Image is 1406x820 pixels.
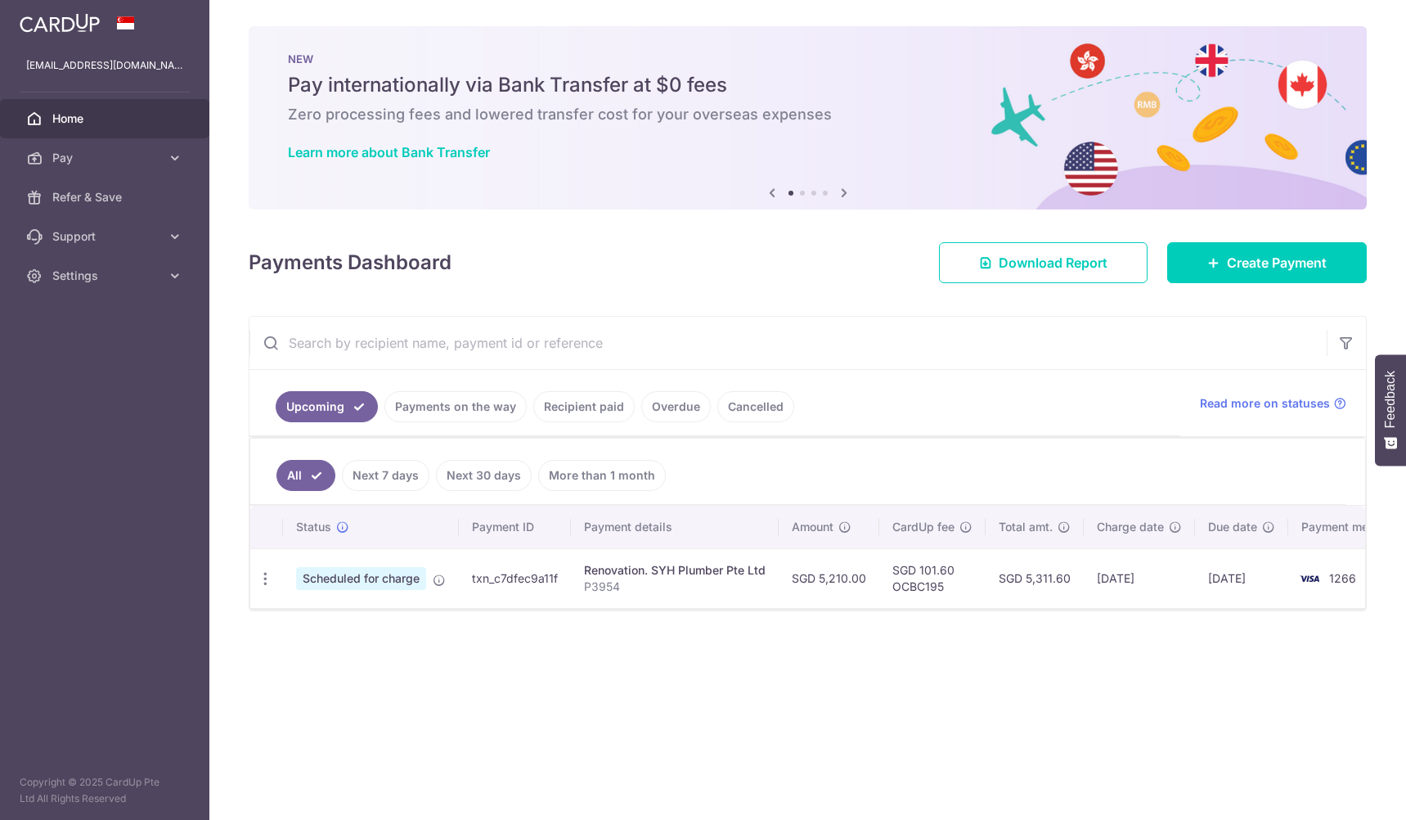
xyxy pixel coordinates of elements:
[892,519,955,535] span: CardUp fee
[584,579,766,595] p: P3954
[52,189,160,205] span: Refer & Save
[52,110,160,127] span: Home
[1084,548,1195,608] td: [DATE]
[249,248,451,277] h4: Payments Dashboard
[26,57,183,74] p: [EMAIL_ADDRESS][DOMAIN_NAME]
[792,519,833,535] span: Amount
[717,391,794,422] a: Cancelled
[1195,548,1288,608] td: [DATE]
[288,72,1327,98] h5: Pay internationally via Bank Transfer at $0 fees
[1329,571,1356,585] span: 1266
[249,26,1367,210] img: Bank transfer banner
[342,460,429,491] a: Next 7 days
[288,144,490,160] a: Learn more about Bank Transfer
[288,105,1327,124] h6: Zero processing fees and lowered transfer cost for your overseas expenses
[276,460,335,491] a: All
[1097,519,1164,535] span: Charge date
[296,519,331,535] span: Status
[1375,354,1406,466] button: Feedback - Show survey
[1208,519,1257,535] span: Due date
[459,506,571,548] th: Payment ID
[533,391,635,422] a: Recipient paid
[879,548,986,608] td: SGD 101.60 OCBC195
[584,562,766,579] div: Renovation. SYH Plumber Pte Ltd
[1200,395,1346,412] a: Read more on statuses
[538,460,666,491] a: More than 1 month
[1227,253,1327,273] span: Create Payment
[288,52,1327,65] p: NEW
[939,242,1148,283] a: Download Report
[571,506,779,548] th: Payment details
[384,391,527,422] a: Payments on the way
[986,548,1084,608] td: SGD 5,311.60
[1167,242,1367,283] a: Create Payment
[20,13,100,33] img: CardUp
[436,460,532,491] a: Next 30 days
[52,268,160,284] span: Settings
[641,391,711,422] a: Overdue
[999,519,1053,535] span: Total amt.
[1383,371,1398,428] span: Feedback
[249,317,1327,369] input: Search by recipient name, payment id or reference
[999,253,1107,273] span: Download Report
[1293,569,1326,588] img: Bank Card
[52,228,160,245] span: Support
[459,548,571,608] td: txn_c7dfec9a11f
[779,548,879,608] td: SGD 5,210.00
[1300,771,1390,812] iframe: Opens a widget where you can find more information
[276,391,378,422] a: Upcoming
[1200,395,1330,412] span: Read more on statuses
[296,567,426,590] span: Scheduled for charge
[52,150,160,166] span: Pay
